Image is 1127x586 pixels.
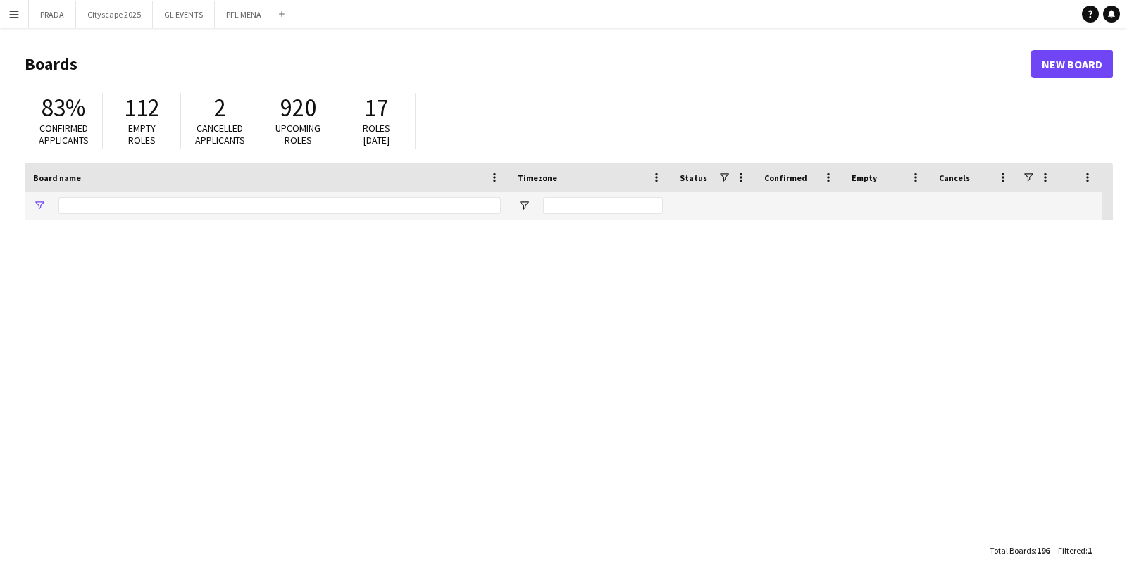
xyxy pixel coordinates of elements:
[518,199,530,212] button: Open Filter Menu
[363,122,390,146] span: Roles [DATE]
[1031,50,1113,78] a: New Board
[33,173,81,183] span: Board name
[29,1,76,28] button: PRADA
[76,1,153,28] button: Cityscape 2025
[215,1,273,28] button: PFL MENA
[195,122,245,146] span: Cancelled applicants
[128,122,156,146] span: Empty roles
[764,173,807,183] span: Confirmed
[39,122,89,146] span: Confirmed applicants
[25,54,1031,75] h1: Boards
[680,173,707,183] span: Status
[1058,537,1092,564] div: :
[1058,545,1085,556] span: Filtered
[364,92,388,123] span: 17
[543,197,663,214] input: Timezone Filter Input
[275,122,320,146] span: Upcoming roles
[33,199,46,212] button: Open Filter Menu
[1037,545,1050,556] span: 196
[1088,545,1092,556] span: 1
[518,173,557,183] span: Timezone
[939,173,970,183] span: Cancels
[990,545,1035,556] span: Total Boards
[214,92,226,123] span: 2
[124,92,160,123] span: 112
[852,173,877,183] span: Empty
[42,92,85,123] span: 83%
[153,1,215,28] button: GL EVENTS
[990,537,1050,564] div: :
[280,92,316,123] span: 920
[58,197,501,214] input: Board name Filter Input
